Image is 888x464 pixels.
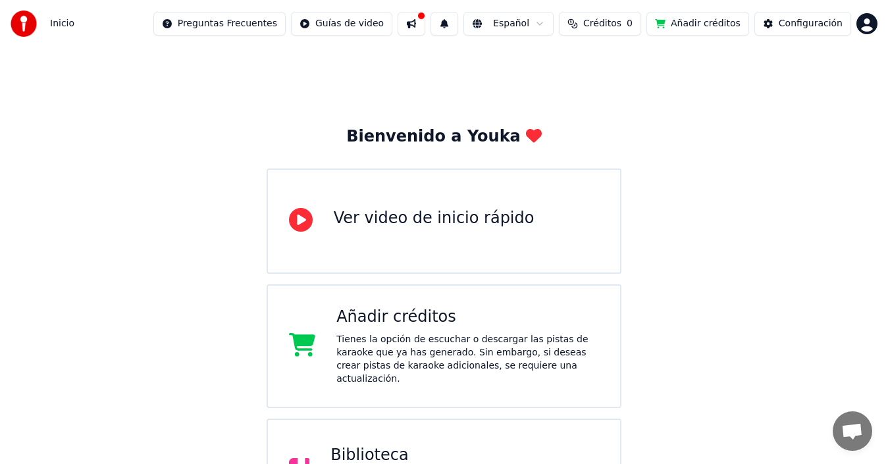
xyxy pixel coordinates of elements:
img: youka [11,11,37,37]
div: Añadir créditos [336,307,599,328]
div: Tienes la opción de escuchar o descargar las pistas de karaoke que ya has generado. Sin embargo, ... [336,333,599,386]
button: Créditos0 [559,12,641,36]
nav: breadcrumb [50,17,74,30]
div: Configuración [779,17,843,30]
button: Guías de video [291,12,392,36]
button: Configuración [754,12,851,36]
a: Chat abierto [833,411,872,451]
span: Inicio [50,17,74,30]
div: Ver video de inicio rápido [334,208,535,229]
span: Créditos [583,17,621,30]
button: Preguntas Frecuentes [153,12,286,36]
button: Añadir créditos [646,12,749,36]
span: 0 [627,17,633,30]
div: Bienvenido a Youka [346,126,542,147]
